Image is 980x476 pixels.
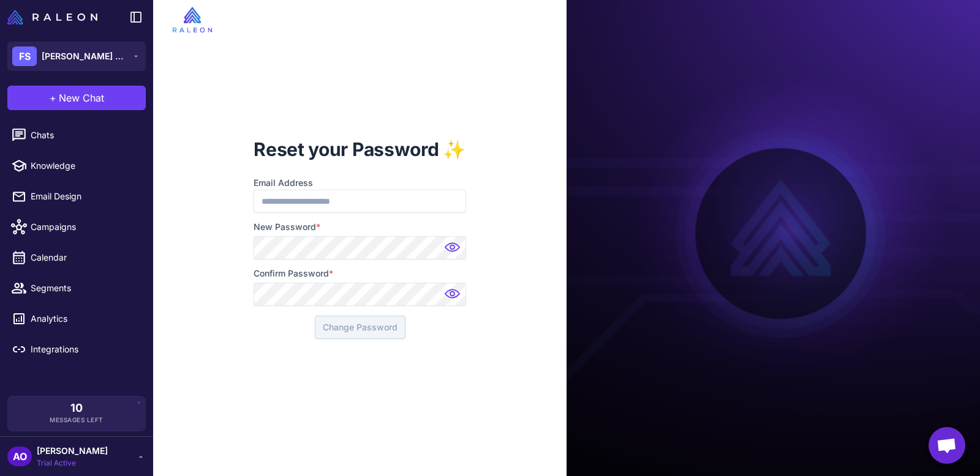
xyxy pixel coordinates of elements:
[254,137,466,162] h1: Reset your Password ✨
[5,214,148,240] a: Campaigns
[254,176,466,190] label: Email Address
[254,220,466,234] label: New Password
[442,239,466,263] img: Password hidden
[50,91,56,105] span: +
[31,251,138,264] span: Calendar
[173,7,212,32] img: raleon-logo-whitebg.9aac0268.jpg
[5,153,148,179] a: Knowledge
[5,306,148,332] a: Analytics
[31,190,138,203] span: Email Design
[442,285,466,310] img: Password hidden
[31,281,138,295] span: Segments
[70,403,83,414] span: 10
[59,91,104,105] span: New Chat
[7,447,32,466] div: AO
[315,316,405,339] button: Change Password
[5,184,148,209] a: Email Design
[7,10,97,24] img: Raleon Logo
[37,444,108,458] span: [PERSON_NAME]
[31,128,138,142] span: Chats
[254,267,466,280] label: Confirm Password
[31,312,138,325] span: Analytics
[31,159,138,173] span: Knowledge
[5,275,148,301] a: Segments
[7,42,146,71] button: FS[PERSON_NAME] Botanicals
[5,245,148,270] a: Calendar
[5,337,148,362] a: Integrations
[5,122,148,148] a: Chats
[929,427,965,464] div: Open chat
[50,415,104,425] span: Messages Left
[42,50,127,63] span: [PERSON_NAME] Botanicals
[7,10,102,24] a: Raleon Logo
[7,86,146,110] button: +New Chat
[31,220,138,234] span: Campaigns
[31,343,138,356] span: Integrations
[12,46,37,66] div: FS
[37,458,108,469] span: Trial Active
